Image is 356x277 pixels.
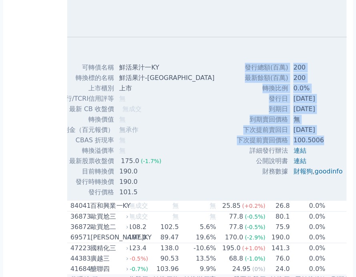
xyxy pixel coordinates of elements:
td: 0.0% [290,222,326,232]
div: 36872 [70,222,88,232]
span: (+0.5%) [125,255,148,262]
div: 醣聯四 [90,264,127,274]
td: 財務數據 [236,166,288,177]
td: 0.0% [290,264,326,274]
td: 可轉債名稱 [37,62,114,73]
span: (-1.0%) [245,255,266,262]
div: 68.8 [227,254,245,263]
div: 24.95 [230,264,252,274]
span: 無 [119,95,126,102]
div: 廣越三 [90,254,127,263]
td: 到期日 [236,104,288,114]
td: 目前轉換價 [37,166,114,177]
div: 123.4 [126,243,148,253]
span: 無成交 [122,105,142,113]
span: 無 [119,116,126,123]
span: (-0.5%) [245,224,266,230]
div: 36873 [70,212,88,221]
span: 無成交 [129,202,148,209]
div: 77.8 [227,212,245,221]
td: 190.0 [114,177,221,187]
td: 90.53 [148,253,179,264]
div: 107.0 [126,233,148,242]
a: 連結 [293,147,306,154]
div: 77.8 [227,222,245,232]
div: 84041 [70,201,88,211]
span: (+1.0%) [242,245,265,251]
td: 鮮活果汁-[GEOGRAPHIC_DATA] [114,73,221,83]
td: 最新 CB 收盤價 [37,104,114,114]
td: 發行日 [236,94,288,104]
td: -10.6% [179,243,216,254]
td: 轉換溢價率 [37,145,114,156]
td: [DATE] [288,125,349,135]
td: 最新股票收盤價 [37,156,114,166]
span: (-1.7%) [141,158,162,164]
td: 下次提前賣回價格 [236,135,288,145]
td: 101.5 [114,187,221,197]
span: (0%) [252,266,265,272]
div: 195.0 [220,243,242,253]
td: 無 [288,114,349,125]
td: 138.0 [148,243,179,254]
td: 89.47 [148,232,179,243]
div: 25.85 [220,201,242,211]
div: 108.2 [126,222,148,232]
div: 170.0 [223,233,245,242]
td: 190.0 [266,232,290,243]
td: [DATE] [288,94,349,104]
td: 24.0 [266,264,290,274]
span: 無 [172,213,179,220]
div: 國精化三 [90,243,127,253]
td: 141.3 [266,243,290,254]
a: goodinfo [314,167,342,175]
span: 無成交 [129,213,148,220]
span: 無 [119,147,126,154]
span: 無承作 [119,126,138,134]
td: 0.0% [290,243,326,254]
td: 100.5006 [288,135,349,145]
td: 80.1 [266,211,290,222]
td: 9.9% [179,264,216,274]
td: 200 [288,62,349,73]
td: 19.6% [179,232,216,243]
span: (+0.2%) [242,203,265,209]
td: 上市櫃別 [37,83,114,94]
td: 擔保銀行/TCRI信用評等 [37,94,114,104]
div: 歐買尬三 [90,212,127,221]
td: 鮮活果汁一KY [114,62,221,73]
td: 發行價格 [37,187,114,197]
a: 連結 [293,157,306,165]
td: 5.6% [179,222,216,232]
td: 200 [288,73,349,83]
div: 百和興業一KY [90,201,127,211]
a: 財報狗 [293,167,312,175]
span: (-0.5%) [245,213,266,220]
td: 190.0 [114,166,221,177]
td: 發行時轉換價 [37,177,114,187]
td: 下次提前賣回日 [236,125,288,135]
div: [PERSON_NAME]KY [90,233,127,242]
span: 無 [210,202,216,209]
div: 歐買尬二 [90,222,127,232]
span: (-2.9%) [245,234,266,241]
span: 無 [172,202,179,209]
td: 到期賣回價格 [236,114,288,125]
td: 上市 [114,83,221,94]
td: 0.0% [290,211,326,222]
span: (-0.7%) [128,266,148,272]
td: , [288,166,349,177]
div: 47223 [70,243,88,253]
td: 102.5 [148,222,179,232]
td: 轉換標的名稱 [37,73,114,83]
td: 76.0 [266,253,290,264]
div: 175.0 [119,156,141,166]
span: 無 [119,136,126,144]
td: 轉換價值 [37,114,114,125]
td: 0.0% [290,201,326,211]
span: 無 [210,213,216,220]
td: [DATE] [288,104,349,114]
td: 公開說明書 [236,156,288,166]
div: 44383 [70,254,88,263]
td: 0.0% [288,83,349,94]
